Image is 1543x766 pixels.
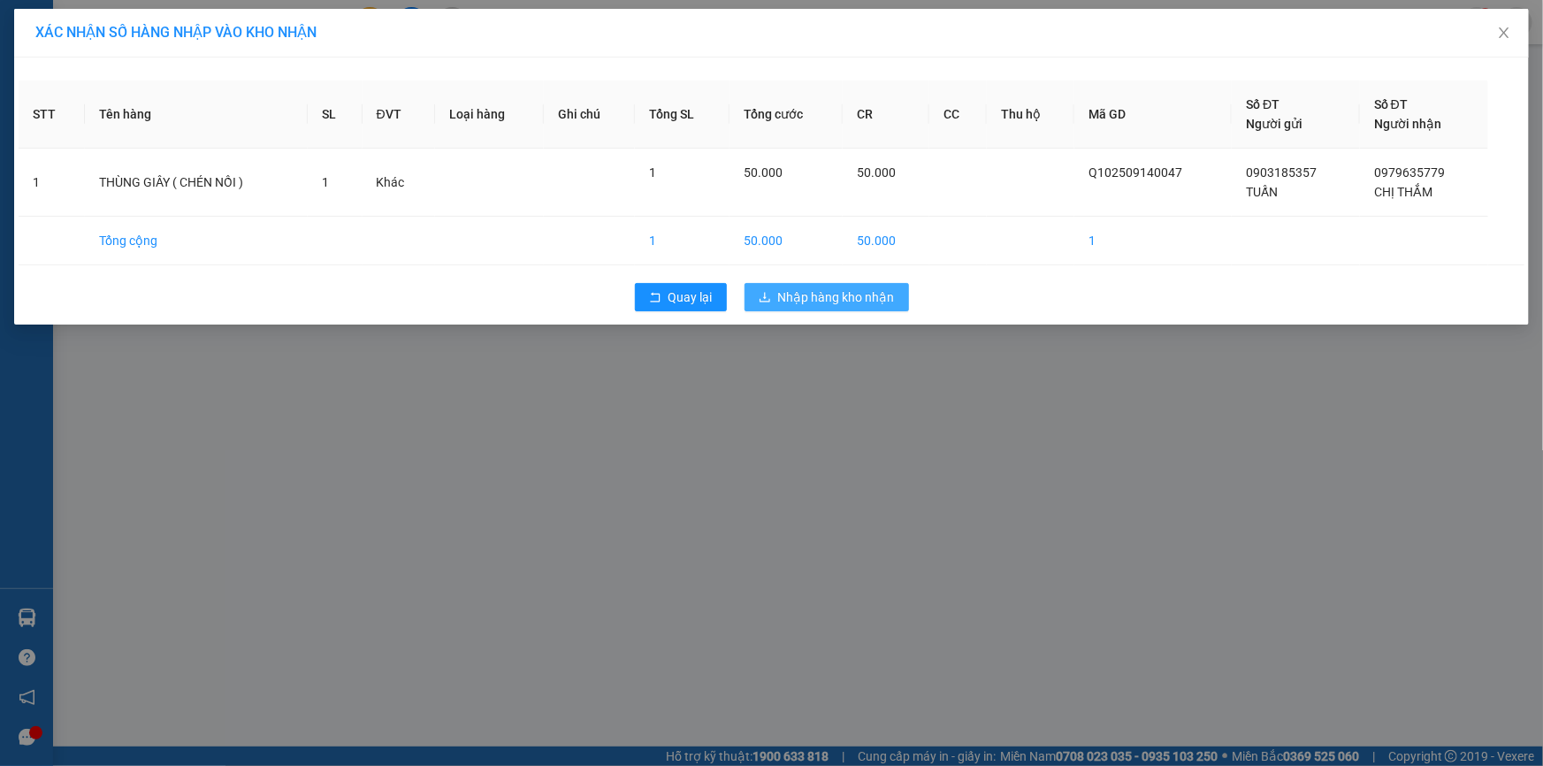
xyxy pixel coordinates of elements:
span: Nhập hàng kho nhận [778,287,895,307]
span: Số ĐT [1374,97,1408,111]
span: download [759,291,771,305]
th: Mã GD [1074,80,1232,149]
span: Người gửi [1246,117,1302,131]
td: 1 [635,217,729,265]
th: Tên hàng [85,80,308,149]
td: 50.000 [843,217,929,265]
span: Người nhận [1374,117,1441,131]
span: CHỊ THẮM [1374,185,1432,199]
span: 1 [649,165,656,180]
th: STT [19,80,85,149]
th: Tổng SL [635,80,729,149]
th: SL [308,80,363,149]
th: ĐVT [363,80,436,149]
button: rollbackQuay lại [635,283,727,311]
span: 1 [322,175,329,189]
span: rollback [649,291,661,305]
span: XÁC NHẬN SỐ HÀNG NHẬP VÀO KHO NHẬN [35,24,317,41]
span: 0979635779 [1374,165,1445,180]
th: Loại hàng [435,80,544,149]
th: CR [843,80,929,149]
th: Thu hộ [987,80,1074,149]
th: Tổng cước [729,80,843,149]
span: TUẤN [1246,185,1278,199]
span: close [1497,26,1511,40]
span: Q102509140047 [1089,165,1182,180]
span: Quay lại [668,287,713,307]
span: 50.000 [744,165,783,180]
td: 1 [19,149,85,217]
button: Close [1479,9,1529,58]
span: Số ĐT [1246,97,1279,111]
span: 50.000 [857,165,896,180]
span: 0903185357 [1246,165,1317,180]
td: 1 [1074,217,1232,265]
td: Khác [363,149,436,217]
td: Tổng cộng [85,217,308,265]
button: downloadNhập hàng kho nhận [745,283,909,311]
td: THÙNG GIÂY ( CHÉN NỒI ) [85,149,308,217]
th: CC [929,80,987,149]
th: Ghi chú [544,80,635,149]
td: 50.000 [729,217,843,265]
